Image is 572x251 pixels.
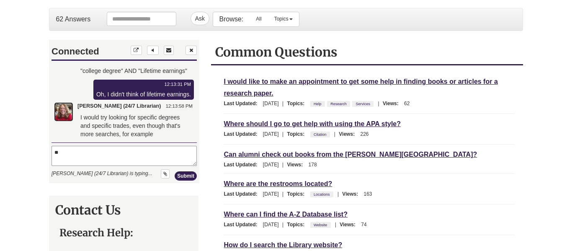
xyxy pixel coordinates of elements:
a: Topics [268,12,299,26]
span: Views: [383,101,403,106]
a: I would like to make an appointment to get some help in finding books or articles for a research ... [224,77,497,98]
span: Topics: [287,191,309,197]
span: 62 [404,101,410,106]
span: Last Updated: [224,222,261,228]
span: | [280,222,286,228]
a: All [250,12,268,26]
strong: Research Help: [59,226,133,239]
span: Views: [339,131,359,137]
span: Last Updated: [224,191,261,197]
p: Browse: [219,15,244,24]
span: Topics: [287,101,309,106]
span: [DATE] [263,222,279,228]
a: How do I search the Library website? [224,240,342,250]
a: Where are the restrooms located? [224,179,332,189]
ul: Topics: [310,222,333,228]
ul: Topics: [310,131,332,137]
span: Views: [287,162,307,168]
button: Submit [125,131,147,140]
a: Where can I find the A-Z Database list? [224,210,347,219]
h2: Contact Us [55,202,192,218]
button: Upload File [111,129,120,138]
span: [DATE] [263,162,279,168]
span: | [280,101,286,106]
a: Research [329,99,348,109]
span: [DATE] [263,191,279,197]
a: Help [312,99,323,109]
div: [PERSON_NAME] (24/7 Librarian) is typing... [2,130,106,137]
a: Website [312,220,328,230]
span: Views: [340,222,360,228]
p: 62 Answers [56,15,90,24]
span: 163 [364,191,372,197]
iframe: To enrich screen reader interactions, please activate Accessibility in Grammarly extension settings [49,40,199,183]
a: Services [355,99,372,109]
ul: Topics: [310,101,376,106]
ul: Topics: [310,191,335,197]
span: Last Updated: [224,101,261,106]
span: | [280,191,286,197]
span: Topics: [287,222,309,228]
button: Ask [191,12,209,25]
a: Can alumni check out books from the [PERSON_NAME][GEOGRAPHIC_DATA]? [224,150,477,159]
span: 178 [309,162,317,168]
span: | [335,191,341,197]
div: Chat Widget [49,40,198,183]
span: Topics: [287,131,309,137]
a: Locations [312,190,331,199]
span: | [332,131,338,137]
span: Last Updated: [224,162,261,168]
span: Views: [342,191,362,197]
span: [DATE] [263,101,279,106]
span: | [333,222,338,228]
a: Where should I go to get help with using the APA style? [224,119,401,129]
span: | [376,101,381,106]
h2: Common Questions [215,44,518,60]
div: I would try looking for specific degrees and specific trades, even though that's more searches, f... [28,73,144,100]
textarea: Your message [2,106,147,126]
span: | [280,131,286,137]
span: 226 [360,131,368,137]
span: [DATE] [263,131,279,137]
a: Citation [312,130,328,139]
time: 12:13:58 PM [116,62,143,69]
span: | [280,162,286,168]
span: Last Updated: [224,131,261,137]
span: 74 [361,222,366,228]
